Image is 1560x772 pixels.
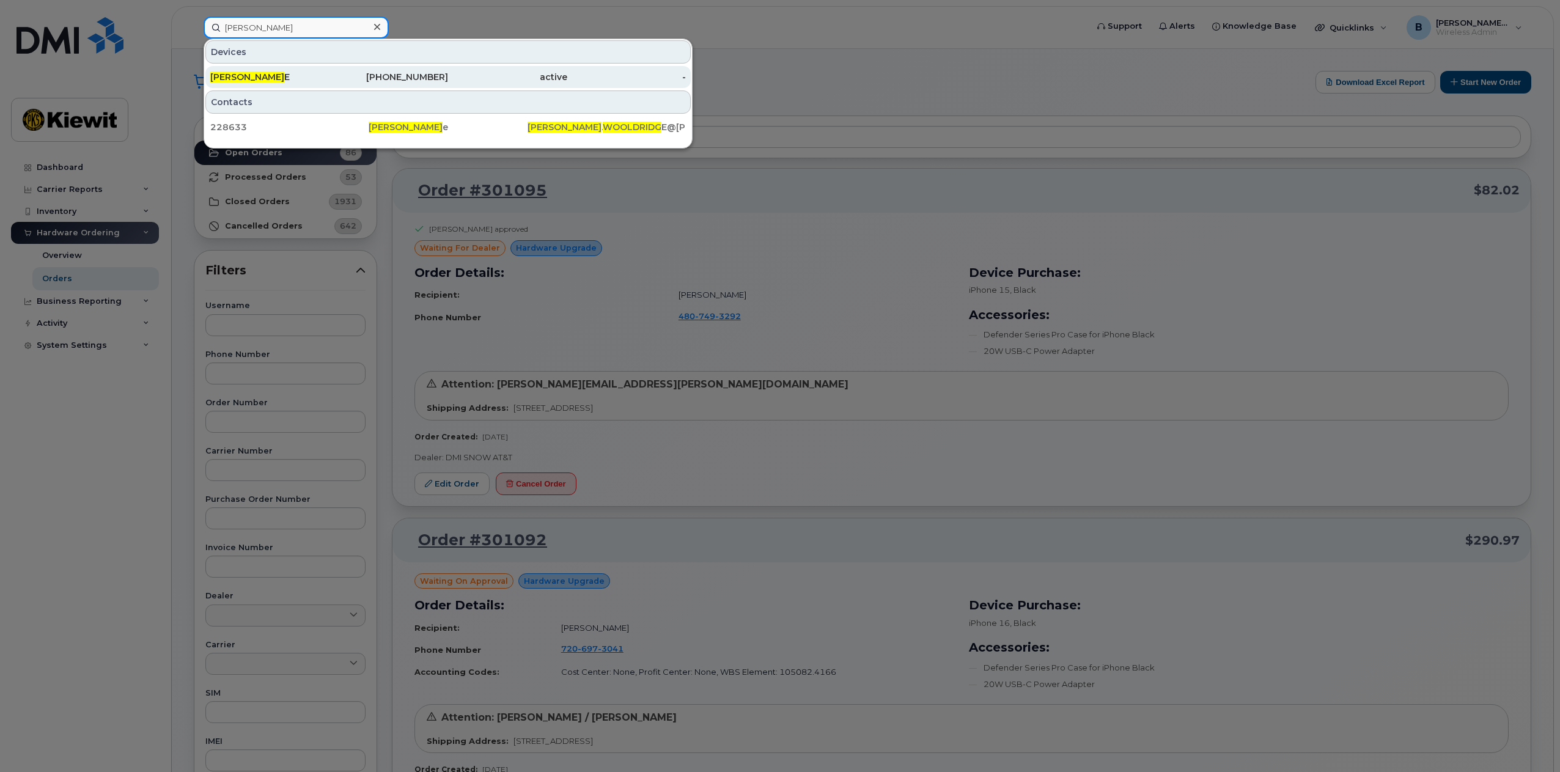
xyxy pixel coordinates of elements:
div: active [448,71,567,83]
a: [PERSON_NAME]E[PHONE_NUMBER]active- [205,66,691,88]
iframe: Messenger Launcher [1507,719,1551,763]
div: E [210,71,329,83]
span: [PERSON_NAME] [210,72,284,83]
div: 228633 [210,121,369,133]
div: Devices [205,40,691,64]
span: [PERSON_NAME] [528,122,602,133]
span: WOOLDRIDG [603,122,661,133]
span: [PERSON_NAME] [369,122,443,133]
div: e [369,121,527,133]
div: Contacts [205,90,691,114]
div: . E@[PERSON_NAME][DOMAIN_NAME] [528,121,686,133]
div: - [567,71,686,83]
a: 228633[PERSON_NAME]e[PERSON_NAME].WOOLDRIDGE@[PERSON_NAME][DOMAIN_NAME] [205,116,691,138]
div: [PHONE_NUMBER] [329,71,449,83]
